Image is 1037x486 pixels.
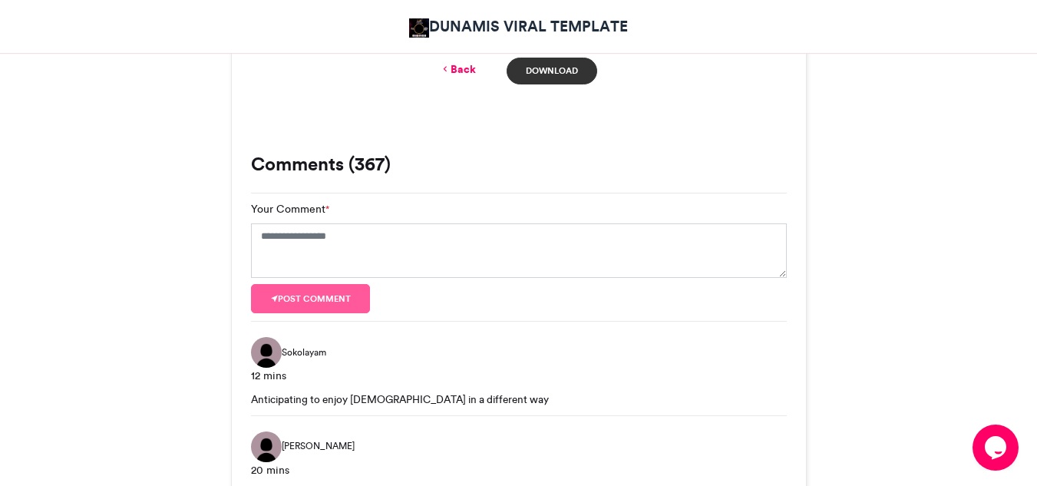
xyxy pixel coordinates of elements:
[440,61,476,78] a: Back
[251,284,371,313] button: Post comment
[282,345,326,359] span: Sokolayam
[251,155,787,174] h3: Comments (367)
[251,201,329,217] label: Your Comment
[251,337,282,368] img: Sokolayam
[251,392,787,407] div: Anticipating to enjoy [DEMOGRAPHIC_DATA] in a different way
[973,425,1022,471] iframe: chat widget
[409,15,629,38] a: DUNAMIS VIRAL TEMPLATE
[507,58,596,84] a: Download
[251,368,787,384] div: 12 mins
[282,439,355,453] span: [PERSON_NAME]
[251,462,787,478] div: 20 mins
[409,18,430,38] img: DUNAMIS VIRAL TEMPLATE
[251,431,282,462] img: Olufunke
